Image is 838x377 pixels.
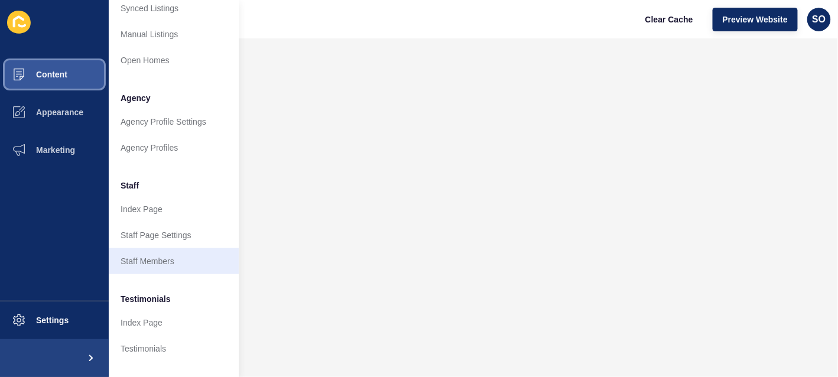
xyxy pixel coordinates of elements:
[121,92,151,104] span: Agency
[109,248,239,274] a: Staff Members
[713,8,798,31] button: Preview Website
[109,222,239,248] a: Staff Page Settings
[109,135,239,161] a: Agency Profiles
[109,196,239,222] a: Index Page
[109,109,239,135] a: Agency Profile Settings
[109,336,239,362] a: Testimonials
[812,14,826,25] span: SO
[109,310,239,336] a: Index Page
[645,14,693,25] span: Clear Cache
[109,21,239,47] a: Manual Listings
[635,8,703,31] button: Clear Cache
[109,47,239,73] a: Open Homes
[121,180,139,191] span: Staff
[121,293,171,305] span: Testimonials
[723,14,788,25] span: Preview Website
